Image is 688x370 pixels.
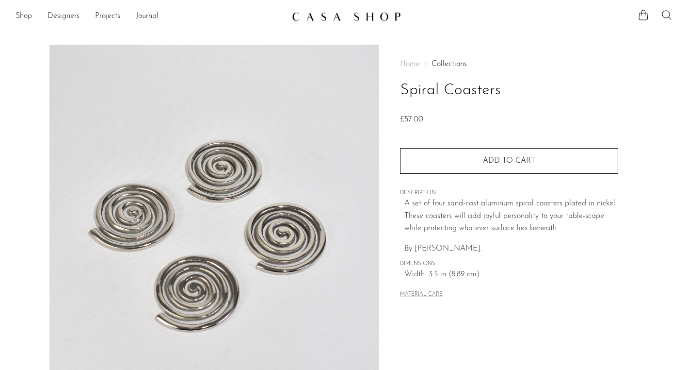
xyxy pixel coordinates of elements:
nav: Breadcrumbs [400,60,618,68]
button: MATERIAL CARE [400,291,443,299]
a: Journal [136,10,159,23]
ul: NEW HEADER MENU [16,8,284,25]
span: £57.00 [400,116,423,123]
a: Designers [48,10,80,23]
nav: Desktop navigation [16,8,284,25]
a: Shop [16,10,32,23]
a: Collections [432,60,467,68]
span: Home [400,60,420,68]
span: DESCRIPTION [400,189,618,198]
button: Add to cart [400,148,618,173]
span: Width: 3.5 in (8.89 cm) [404,269,618,281]
span: A set of four sand-cast aluminum spiral coasters plated in nickel. These coasters will add joyful... [404,200,617,232]
span: Add to cart [483,157,535,165]
h1: Spiral Coasters [400,78,618,103]
span: DIMENSIONS [400,260,618,269]
span: By [PERSON_NAME]. [404,245,482,252]
a: Projects [95,10,120,23]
